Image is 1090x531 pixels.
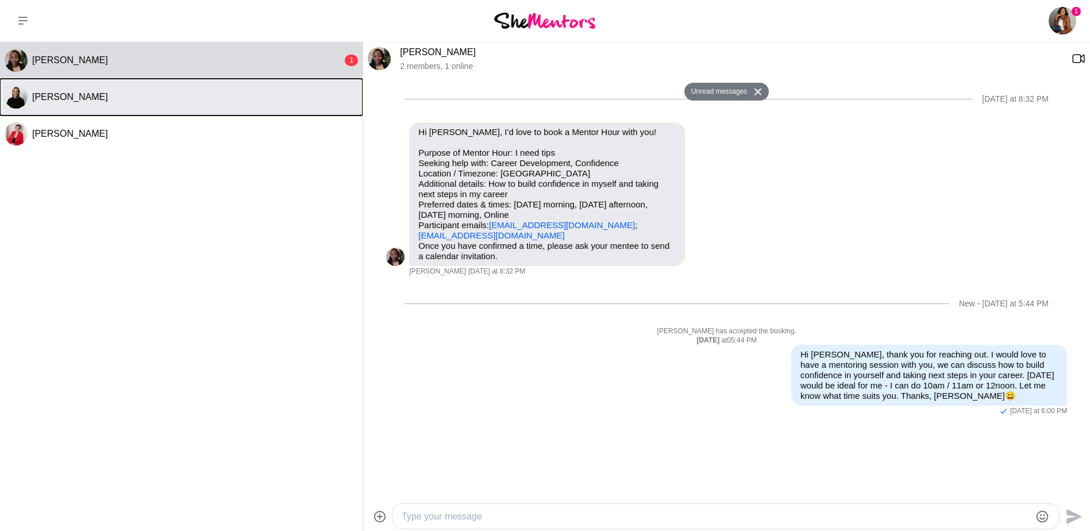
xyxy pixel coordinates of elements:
img: K [5,122,28,145]
textarea: Type your message [402,510,1030,524]
p: Once you have confirmed a time, please ask your mentee to send a calendar invitation. [418,241,676,261]
span: [PERSON_NAME] [32,92,108,102]
a: [EMAIL_ADDRESS][DOMAIN_NAME] [418,230,564,240]
p: 2 members , 1 online [400,61,1062,71]
span: 1 [1072,7,1081,16]
div: New - [DATE] at 5:44 PM [959,299,1049,309]
img: G [386,248,405,266]
p: Purpose of Mentor Hour: I need tips Seeking help with: Career Development, Confidence Location / ... [418,148,676,241]
time: 2025-08-29T10:32:10.312Z [468,267,525,276]
div: Kat Milner [5,122,28,145]
span: 😀 [1005,391,1016,401]
img: G [368,47,391,70]
a: Orine Silveira-McCuskey1 [1049,7,1076,34]
img: She Mentors Logo [494,13,595,28]
a: [PERSON_NAME] [400,47,476,57]
p: [PERSON_NAME] has accepted the booking. [386,327,1067,336]
p: Hi [PERSON_NAME], thank you for reaching out. I would love to have a mentoring session with you, ... [800,349,1058,401]
img: Orine Silveira-McCuskey [1049,7,1076,34]
button: Send [1060,503,1085,529]
div: Getrude Mereki [386,248,405,266]
img: G [5,49,28,72]
div: Cara Gleeson [5,86,28,109]
strong: [DATE] [696,336,721,344]
div: Getrude Mereki [368,47,391,70]
img: C [5,86,28,109]
p: Hi [PERSON_NAME], I'd love to book a Mentor Hour with you! [418,127,676,137]
a: [EMAIL_ADDRESS][DOMAIN_NAME] [489,220,635,230]
div: 1 [345,55,358,66]
span: [PERSON_NAME] [32,129,108,138]
div: Getrude Mereki [5,49,28,72]
div: at 05:44 PM [386,336,1067,345]
time: 2025-08-31T08:00:12.430Z [1010,407,1067,416]
button: Emoji picker [1035,510,1049,524]
span: [PERSON_NAME] [409,267,466,276]
button: Unread messages [684,83,750,101]
span: [PERSON_NAME] [32,55,108,65]
div: [DATE] at 8:32 PM [982,94,1049,104]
